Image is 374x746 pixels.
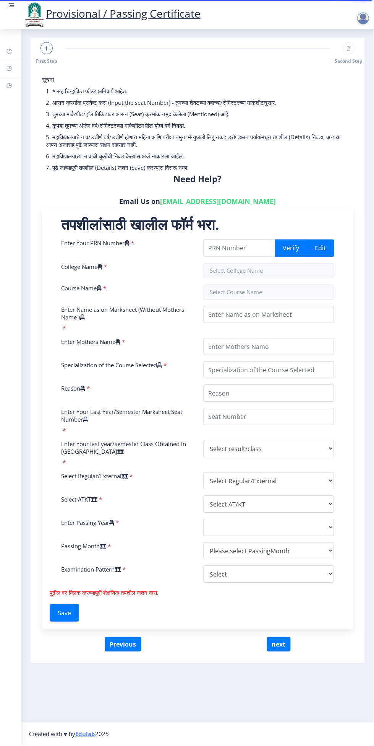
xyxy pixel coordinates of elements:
input: Select College Name [204,263,335,279]
p: 3. तुमच्या मार्कशीट/हॉल तिकिटावर आसन (Seat) क्रमांक नमूद केलेला (Mentioned) आहे. [46,110,350,118]
label: Enter Your Last Year/Semester Marksheet Seat Number [61,408,192,423]
button: Save [50,604,79,622]
button: Edit [307,239,334,257]
span: Second Step [335,58,363,64]
input: Select Course Name [204,285,335,300]
p: 4. कृपया तुमच्या अंतिम वर्ष/सेमिस्टरच्या मार्कशीटमधील योग्य वर्ग निवडा. [46,122,350,129]
b: Need Help? [174,173,222,185]
label: Passing Month [61,542,106,550]
input: Reason [204,385,335,402]
label: Reason [61,385,85,393]
input: Specialization of the Course Selected [204,362,335,379]
button: next [267,637,291,652]
a: [EMAIL_ADDRESS][DOMAIN_NAME] [160,197,276,206]
label: Enter Mothers Name [61,338,120,346]
span: First Step [36,58,58,64]
span: Created with ♥ by 2025 [29,731,109,738]
p: 7. पुढे जाण्यापूर्वी तपशील (Details) जतन (Save) करण्यास विसरू नका. [46,164,350,171]
span: सूचना [42,76,54,83]
h6: Email Us on [42,197,353,206]
p: 1. * सह चिन्हांकित फील्ड अनिवार्य आहेत. [46,87,350,95]
p: 6. महाविद्यालयाच्या नावाची चुकीची निवड केल्यास अर्ज नाकारला जाईल. [46,152,350,160]
p: 5. महाविद्यालयाचे नाव/उत्तीर्ण वर्ष/उत्तीर्ण होणारा महिना आणि परीक्षा नमुना मॅन्युअली लिहू नका; ड... [46,133,350,148]
label: Select Regular/External [61,472,128,480]
button: Previous [105,637,141,652]
button: Verify [275,239,308,257]
span: 2 [347,44,351,52]
label: Enter Passing Year [61,519,114,527]
span: 1 [45,44,49,52]
a: Provisional / Passing Certificate [23,6,201,21]
label: Enter Name as on Marksheet (Without Mothers Name ) [61,306,192,321]
label: Select ATKT [61,496,97,503]
img: logo [23,2,46,28]
label: Examination Pattern [61,566,121,573]
label: Course Name [61,285,102,292]
label: Enter Your PRN Number [61,239,130,247]
p: 2. आसन क्रमांक प्रविष्ट करा (Input the seat Number) - तुमच्या शेवटच्या वर्षाच्या/सेमिस्टरच्या मार... [46,99,350,106]
h2: तपशीलांसाठी खालील फॉर्म भरा. [61,217,334,232]
label: Specialization of the Course Selected [61,362,162,369]
span: पुढील वर क्लिक करण्यापूर्वी शैक्षणिक तपशील जतन करा. [50,589,159,597]
label: Enter Your last year/semester Class Obtained in [GEOGRAPHIC_DATA] [61,440,192,456]
input: Enter Name as on Marksheet [204,306,335,323]
a: Edulab [75,731,95,738]
label: College Name [61,263,102,271]
input: Enter Mothers Name [204,338,335,355]
input: Seat Number [204,408,335,425]
input: PRN Number [204,239,276,257]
